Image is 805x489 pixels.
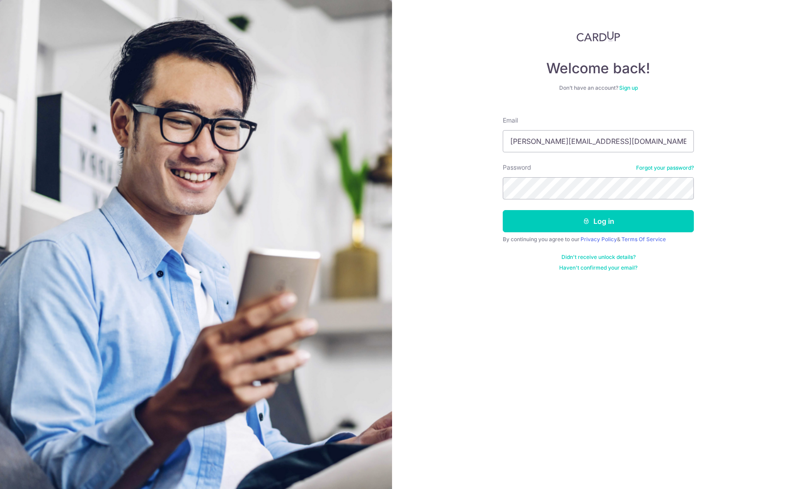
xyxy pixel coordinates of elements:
[559,264,637,271] a: Haven't confirmed your email?
[503,130,694,152] input: Enter your Email
[581,236,617,243] a: Privacy Policy
[503,60,694,77] h4: Welcome back!
[503,84,694,91] div: Don’t have an account?
[561,254,636,261] a: Didn't receive unlock details?
[503,210,694,232] button: Log in
[621,236,666,243] a: Terms Of Service
[577,31,620,42] img: CardUp Logo
[619,84,638,91] a: Sign up
[503,163,531,172] label: Password
[503,236,694,243] div: By continuing you agree to our &
[636,164,694,171] a: Forgot your password?
[503,116,518,125] label: Email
